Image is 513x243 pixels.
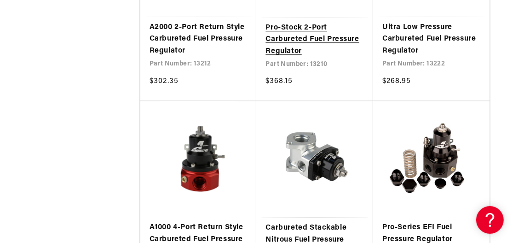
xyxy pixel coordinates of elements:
a: Ultra Low Pressure Carbureted Fuel Pressure Regulator [382,22,480,57]
a: Pro-Stock 2-Port Carbureted Fuel Pressure Regulator [265,22,364,58]
a: A2000 2-Port Return Style Carbureted Fuel Pressure Regulator [150,22,248,57]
